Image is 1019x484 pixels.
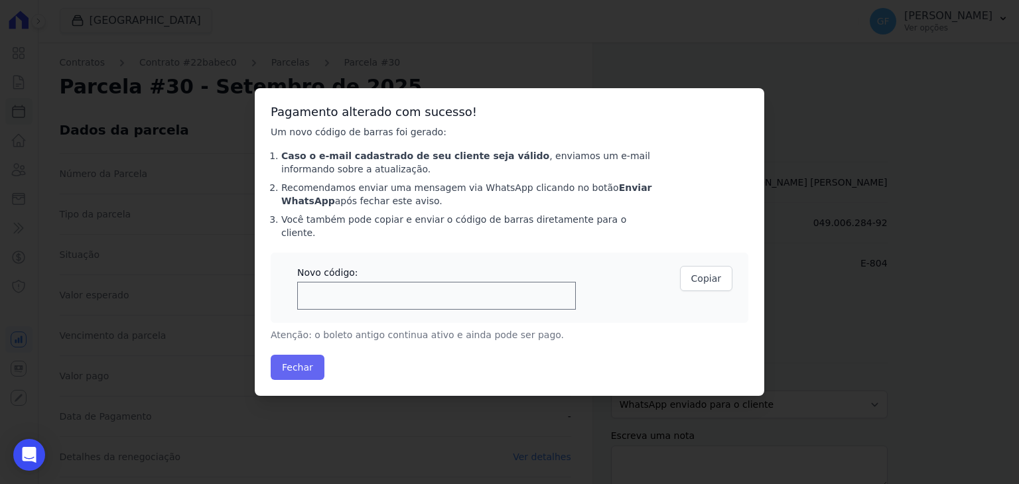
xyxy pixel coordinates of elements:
div: Open Intercom Messenger [13,439,45,471]
li: , enviamos um e-mail informando sobre a atualização. [281,149,653,176]
h3: Pagamento alterado com sucesso! [271,104,748,120]
div: Novo código: [297,266,576,279]
li: Recomendamos enviar uma mensagem via WhatsApp clicando no botão após fechar este aviso. [281,181,653,208]
p: Atenção: o boleto antigo continua ativo e ainda pode ser pago. [271,328,653,341]
button: Fechar [271,355,324,380]
li: Você também pode copiar e enviar o código de barras diretamente para o cliente. [281,213,653,239]
button: Copiar [680,266,732,291]
p: Um novo código de barras foi gerado: [271,125,653,139]
strong: Caso o e-mail cadastrado de seu cliente seja válido [281,151,549,161]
